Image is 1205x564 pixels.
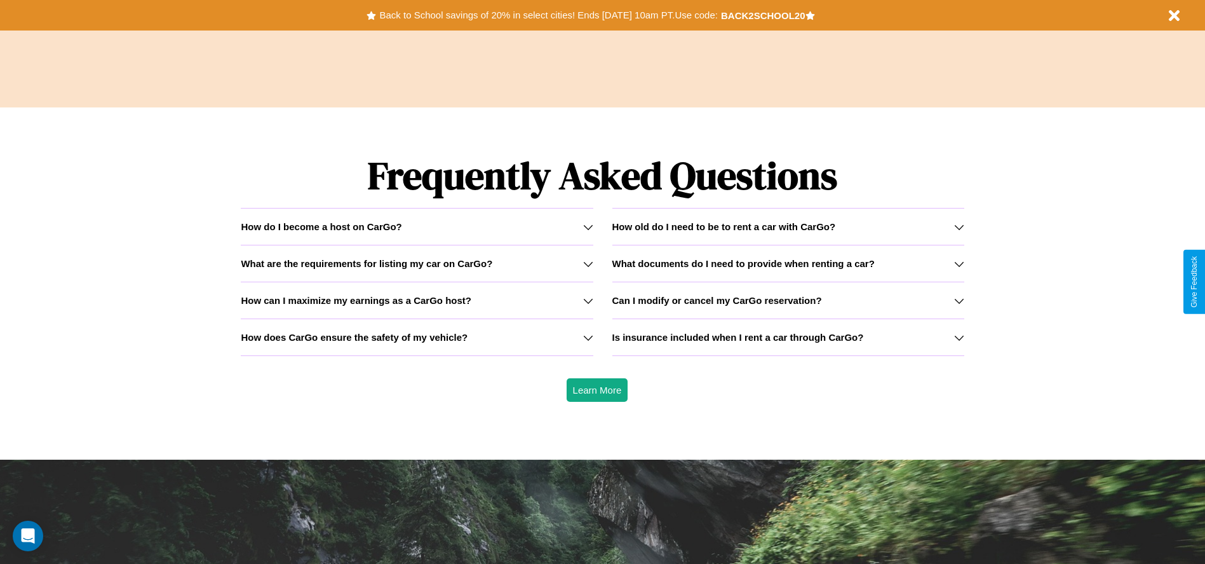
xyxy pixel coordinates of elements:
[13,521,43,551] div: Open Intercom Messenger
[567,378,628,402] button: Learn More
[721,10,805,21] b: BACK2SCHOOL20
[241,332,468,343] h3: How does CarGo ensure the safety of my vehicle?
[612,258,875,269] h3: What documents do I need to provide when renting a car?
[241,221,401,232] h3: How do I become a host on CarGo?
[376,6,720,24] button: Back to School savings of 20% in select cities! Ends [DATE] 10am PT.Use code:
[612,221,836,232] h3: How old do I need to be to rent a car with CarGo?
[241,258,492,269] h3: What are the requirements for listing my car on CarGo?
[612,332,864,343] h3: Is insurance included when I rent a car through CarGo?
[241,143,964,208] h1: Frequently Asked Questions
[612,295,822,306] h3: Can I modify or cancel my CarGo reservation?
[241,295,471,306] h3: How can I maximize my earnings as a CarGo host?
[1190,256,1199,308] div: Give Feedback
